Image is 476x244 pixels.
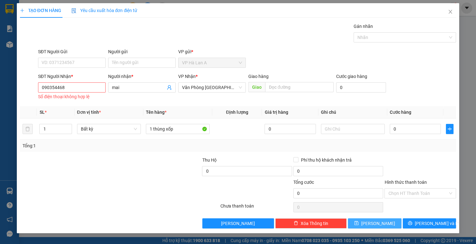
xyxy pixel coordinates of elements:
[318,106,387,119] th: Ghi chú
[361,220,395,227] span: [PERSON_NAME]
[23,124,33,134] button: delete
[248,82,265,92] span: Giao
[39,110,44,115] span: SL
[390,110,411,115] span: Cước hàng
[202,218,274,228] button: [PERSON_NAME]
[20,8,24,13] span: plus
[182,83,242,92] span: Văn Phòng Sài Gòn
[182,58,242,67] span: VP Hà Lan A
[321,124,385,134] input: Ghi Chú
[65,129,72,134] span: Decrease Value
[71,8,138,13] span: Yêu cầu xuất hóa đơn điện tử
[146,124,210,134] input: VD: Bàn, Ghế
[38,48,106,55] div: SĐT Người Gửi
[408,221,412,226] span: printer
[226,110,248,115] span: Định lượng
[108,73,176,80] div: Người nhận
[354,24,373,29] label: Gán nhãn
[167,85,172,90] span: user-add
[38,73,106,80] div: SĐT Người Nhận
[415,220,459,227] span: [PERSON_NAME] và In
[264,110,288,115] span: Giá trị hàng
[336,82,386,93] input: Cước giao hàng
[446,124,453,134] button: plus
[178,74,196,79] span: VP Nhận
[108,48,176,55] div: Người gửi
[446,126,453,132] span: plus
[71,8,76,13] img: icon
[403,218,456,228] button: printer[PERSON_NAME] và In
[298,157,354,164] span: Phí thu hộ khách nhận trả
[81,124,137,134] span: Bất kỳ
[275,218,347,228] button: deleteXóa Thông tin
[384,180,427,185] label: Hình thức thanh toán
[448,9,453,14] span: close
[336,74,367,79] label: Cước giao hàng
[441,3,459,21] button: Close
[220,202,293,214] div: Chưa thanh toán
[221,220,255,227] span: [PERSON_NAME]
[294,221,298,226] span: delete
[354,221,359,226] span: save
[20,8,61,13] span: TẠO ĐƠN HÀNG
[38,93,106,100] div: Số điện thoại không hợp lệ
[178,48,246,55] div: VP gửi
[248,74,269,79] span: Giao hàng
[301,220,328,227] span: Xóa Thông tin
[348,218,401,228] button: save[PERSON_NAME]
[265,82,333,92] input: Dọc đường
[264,124,316,134] input: 0
[23,142,184,149] div: Tổng: 1
[293,180,314,185] span: Tổng cước
[67,125,70,129] span: up
[146,110,166,115] span: Tên hàng
[77,110,101,115] span: Đơn vị tính
[67,130,70,133] span: down
[65,124,72,129] span: Increase Value
[202,157,216,163] span: Thu Hộ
